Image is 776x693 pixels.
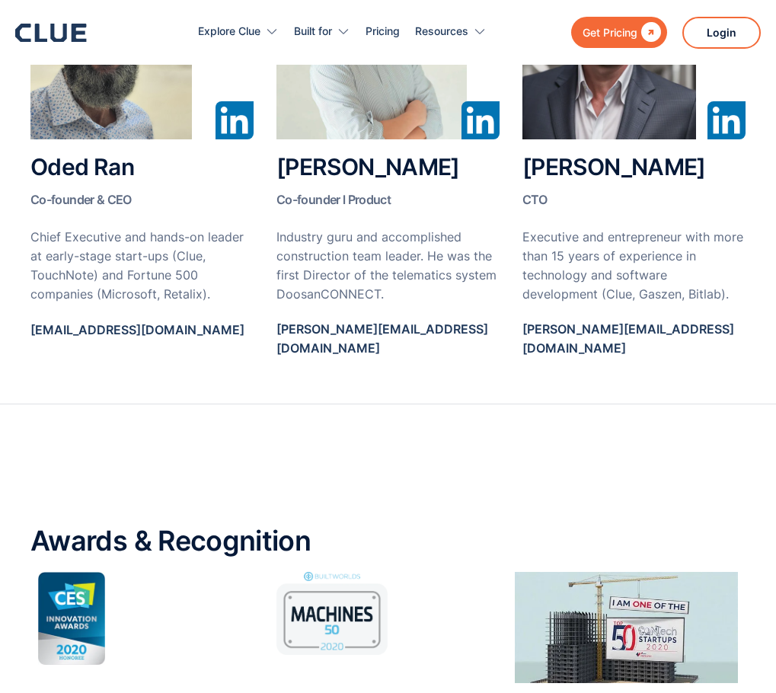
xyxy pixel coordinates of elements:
h2: [PERSON_NAME] [276,155,500,212]
a: [PERSON_NAME][EMAIL_ADDRESS][DOMAIN_NAME] [276,320,500,373]
h2: Oded Ran [30,155,254,212]
a: Pricing [366,8,400,56]
p: [PERSON_NAME][EMAIL_ADDRESS][DOMAIN_NAME] [522,320,746,358]
div: Built for [294,8,332,56]
div: Get Pricing [583,23,637,42]
img: Our Construction equipment tracking software has won the 50 contech startups in 2020 [515,572,738,683]
p: [PERSON_NAME][EMAIL_ADDRESS][DOMAIN_NAME] [276,320,500,358]
p: [EMAIL_ADDRESS][DOMAIN_NAME] [30,321,244,340]
div: Explore Clue [198,8,279,56]
p: Chief Executive and hands-on leader at early-stage start-ups (Clue, TouchNote) and Fortune 500 co... [30,228,254,305]
h2: Awards & Recognition [30,526,746,557]
a: Login [682,17,761,49]
img: Linked In Icon [461,101,500,139]
p: Industry guru and accomplished construction team leader. He was the first Director of the telemat... [276,228,500,305]
img: Linked In Icon [216,101,254,139]
span: Co-founder l Product [276,192,391,207]
span: Co-founder & CEO [30,192,132,207]
h2: [PERSON_NAME] [522,155,746,212]
a: [EMAIL_ADDRESS][DOMAIN_NAME] [30,321,244,355]
a: [PERSON_NAME][EMAIL_ADDRESS][DOMAIN_NAME] [522,320,746,373]
img: Linked In Icon [707,101,746,139]
div: Resources [415,8,487,56]
div: Built for [294,8,350,56]
div: Explore Clue [198,8,260,56]
div: Resources [415,8,468,56]
iframe: Chat Widget [700,620,776,693]
p: Executive and entrepreneur with more than 15 years of experience in technology and software devel... [522,228,746,305]
img: CEO Innovation Awards [38,572,105,665]
span: CTO [522,192,547,207]
a: Get Pricing [571,17,667,48]
img: BuiltWorlds Machine 50 [276,572,388,656]
div:  [637,23,661,42]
